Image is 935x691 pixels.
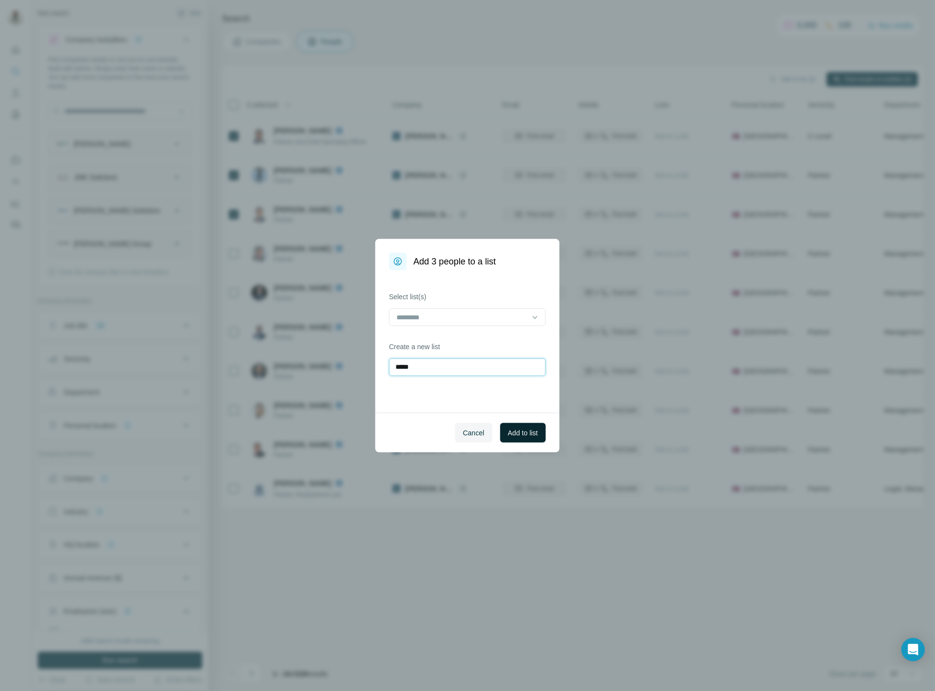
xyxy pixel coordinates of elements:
h1: Add 3 people to a list [414,255,496,268]
span: Add to list [508,428,538,438]
label: Select list(s) [389,292,546,302]
div: Open Intercom Messenger [902,638,925,662]
span: Cancel [463,428,485,438]
label: Create a new list [389,342,546,352]
button: Add to list [500,423,546,443]
button: Cancel [455,423,492,443]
